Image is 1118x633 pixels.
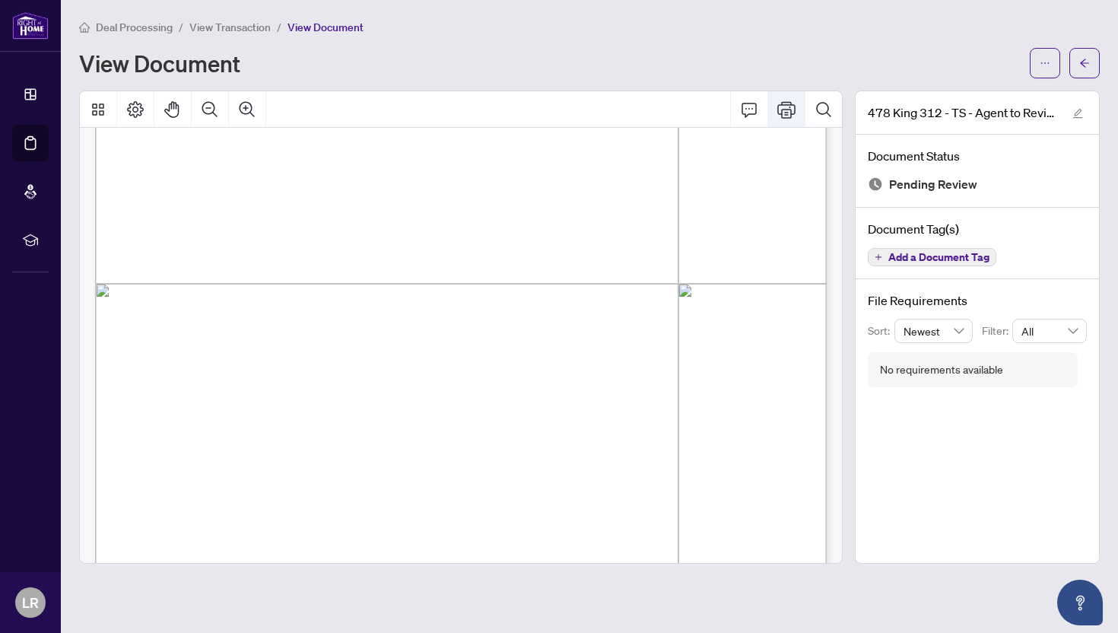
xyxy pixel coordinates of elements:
span: LR [22,592,39,613]
span: plus [875,253,882,261]
span: Add a Document Tag [888,252,989,262]
h4: Document Tag(s) [868,220,1087,238]
span: home [79,22,90,33]
span: Pending Review [889,174,977,195]
div: No requirements available [880,361,1003,378]
span: arrow-left [1079,58,1090,68]
li: / [277,18,281,36]
span: edit [1072,108,1083,119]
button: Open asap [1057,580,1103,625]
h1: View Document [79,51,240,75]
button: Add a Document Tag [868,248,996,266]
p: Filter: [982,323,1012,339]
li: / [179,18,183,36]
span: Deal Processing [96,21,173,34]
p: Sort: [868,323,894,339]
h4: Document Status [868,147,1087,165]
span: ellipsis [1040,58,1050,68]
h4: File Requirements [868,291,1087,310]
span: 478 King 312 - TS - Agent to Review.pdf [868,103,1058,122]
img: logo [12,11,49,40]
span: View Transaction [189,21,271,34]
span: All [1021,320,1078,342]
span: View Document [287,21,364,34]
span: Newest [904,320,964,342]
img: Document Status [868,177,883,192]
